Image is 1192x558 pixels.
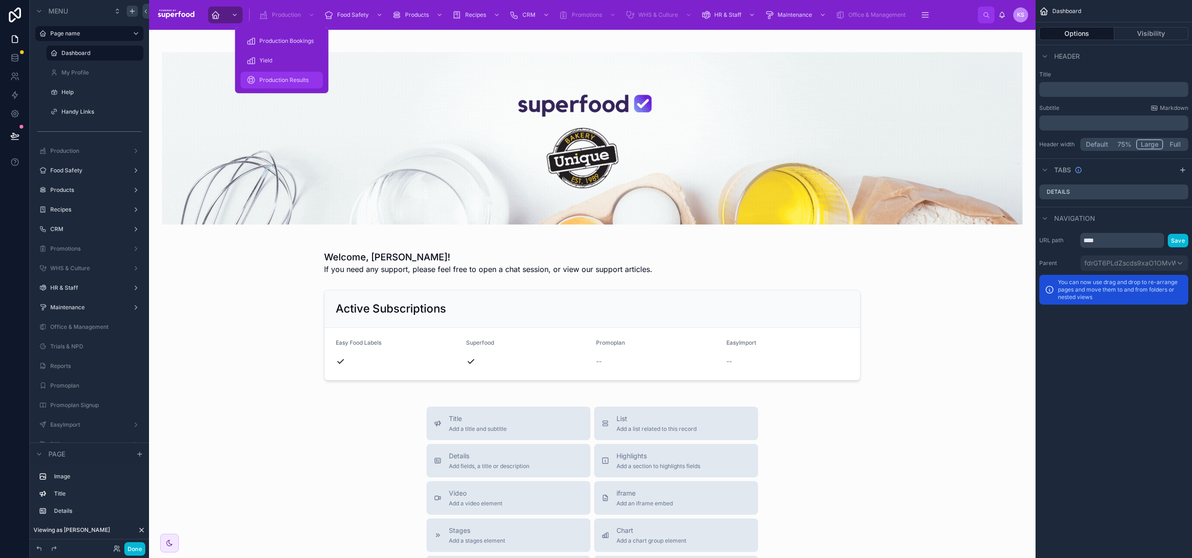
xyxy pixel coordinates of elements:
[449,414,507,423] span: Title
[50,382,142,389] label: Promoplan
[465,11,486,19] span: Recipes
[1054,214,1095,223] span: Navigation
[54,507,140,515] label: Details
[50,421,129,429] label: EasyImport
[616,489,673,498] span: iframe
[1039,82,1188,97] div: scrollable content
[50,30,125,37] a: Page name
[427,407,590,440] button: TitleAdd a title and subtitle
[427,444,590,477] button: DetailsAdd fields, a title or description
[241,72,323,88] a: Production Results
[1058,279,1183,301] p: You can now use drag and drop to re-arrange pages and move them to and from folders or nested views
[61,49,138,57] label: Dashboard
[1084,259,1176,268] span: fdrGT6PLdZscds9xaO1OMvWp
[572,11,602,19] span: Promotions
[1039,141,1077,148] label: Header width
[616,526,686,535] span: Chart
[50,362,142,370] label: Reports
[30,465,149,528] div: scrollable content
[1136,139,1163,150] button: Large
[594,444,758,477] button: HighlightsAdd a section to highlights fields
[623,7,697,23] a: WHS & Culture
[259,37,314,45] span: Production Bookings
[1163,139,1187,150] button: Full
[1054,52,1080,61] span: Header
[594,518,758,552] button: ChartAdd a chart group element
[50,225,129,233] label: CRM
[762,7,831,23] a: Maintenance
[50,186,129,194] label: Products
[449,451,529,461] span: Details
[50,284,129,292] a: HR & Staff
[848,11,906,19] span: Office & Management
[1114,27,1189,40] button: Visibility
[124,542,145,556] button: Done
[1039,237,1077,244] label: URL path
[241,33,323,49] a: Production Bookings
[50,167,129,174] label: Food Safety
[61,108,142,116] label: Handy Links
[616,425,697,433] span: Add a list related to this record
[1017,11,1024,19] span: KS
[50,265,129,272] label: WHS & Culture
[522,11,535,19] span: CRM
[449,425,507,433] span: Add a title and subtitle
[698,7,760,23] a: HR & Staff
[34,526,110,534] span: Viewing as [PERSON_NAME]
[1168,234,1188,247] button: Save
[50,343,142,350] label: Trials & NPD
[54,473,140,480] label: Image
[50,147,129,155] label: Production
[1047,188,1070,196] label: Details
[50,441,129,448] label: Billing
[1039,259,1077,267] label: Parent
[48,449,65,459] span: Page
[1112,139,1136,150] button: 75%
[1082,139,1112,150] button: Default
[50,245,129,252] label: Promotions
[778,11,812,19] span: Maintenance
[616,500,673,507] span: Add an iframe embed
[1160,104,1188,112] span: Markdown
[1054,165,1071,175] span: Tabs
[449,7,505,23] a: Recipes
[337,11,369,19] span: Food Safety
[321,7,387,23] a: Food Safety
[594,407,758,440] button: ListAdd a list related to this record
[616,537,686,544] span: Add a chart group element
[1052,7,1081,15] span: Dashboard
[50,304,129,311] label: Maintenance
[50,323,142,331] label: Office & Management
[156,7,196,22] img: App logo
[427,518,590,552] button: StagesAdd a stages element
[1039,71,1188,78] label: Title
[449,463,529,470] span: Add fields, a title or description
[50,206,129,213] label: Recipes
[556,7,621,23] a: Promotions
[256,7,319,23] a: Production
[54,490,140,497] label: Title
[61,69,142,76] label: My Profile
[714,11,741,19] span: HR & Staff
[594,481,758,515] button: iframeAdd an iframe embed
[272,11,301,19] span: Production
[833,7,912,23] a: Office & Management
[61,88,142,96] label: Help
[203,5,978,25] div: scrollable content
